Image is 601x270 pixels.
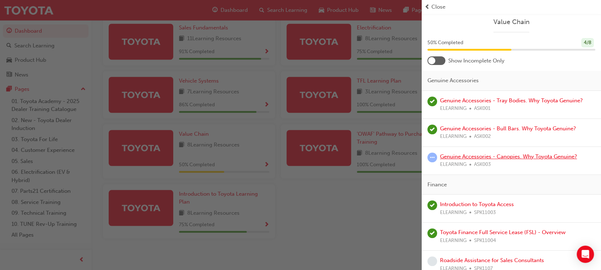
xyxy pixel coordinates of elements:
span: prev-icon [425,3,430,11]
span: learningRecordVerb_COMPLETE-icon [427,97,437,106]
span: learningRecordVerb_ATTEMPT-icon [427,153,437,162]
span: learningRecordVerb_COMPLETE-icon [427,125,437,134]
span: ELEARNING [440,104,467,113]
span: 50 % Completed [427,39,463,47]
span: ASK003 [474,160,491,169]
a: Value Chain [427,18,595,26]
span: learningRecordVerb_COMPLETE-icon [427,200,437,210]
a: Genuine Accessories - Tray Bodies. Why Toyota Genuine? [440,97,583,104]
a: Introduction to Toyota Access [440,201,514,208]
span: ELEARNING [440,237,467,245]
a: Toyota Finance Full Service Lease (FSL) - Overview [440,229,565,236]
span: SPK11003 [474,209,496,217]
span: SPK11004 [474,237,496,245]
div: 4 / 8 [581,38,594,48]
a: Genuine Accessories - Canopies. Why Toyota Genuine? [440,153,577,160]
span: ASK001 [474,104,491,113]
span: ELEARNING [440,209,467,217]
span: ELEARNING [440,160,467,169]
button: prev-iconClose [425,3,598,11]
span: learningRecordVerb_PASS-icon [427,228,437,238]
a: Roadside Assistance for Sales Consultants [440,257,544,264]
div: Open Intercom Messenger [577,246,594,263]
a: Genuine Accessories - Bull Bars. Why Toyota Genuine? [440,125,576,132]
span: learningRecordVerb_NONE-icon [427,256,437,266]
span: ASK002 [474,132,491,141]
span: Finance [427,181,447,189]
span: Show Incomplete Only [448,57,505,65]
span: Close [431,3,445,11]
span: ELEARNING [440,132,467,141]
span: Genuine Accessories [427,76,479,85]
